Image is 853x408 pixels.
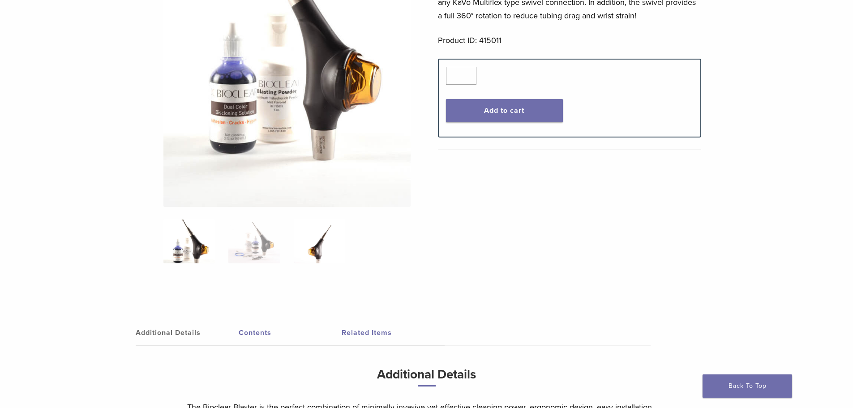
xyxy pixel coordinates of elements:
[239,320,342,345] a: Contents
[703,374,792,398] a: Back To Top
[136,320,239,345] a: Additional Details
[342,320,445,345] a: Related Items
[228,219,280,263] img: Blaster Kit - Image 2
[163,219,215,263] img: Bioclear-Blaster-Kit-Simplified-1-e1548850725122-324x324.jpg
[187,364,666,394] h3: Additional Details
[294,219,345,263] img: Blaster Kit - Image 3
[438,34,701,47] p: Product ID: 415011
[446,99,563,122] button: Add to cart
